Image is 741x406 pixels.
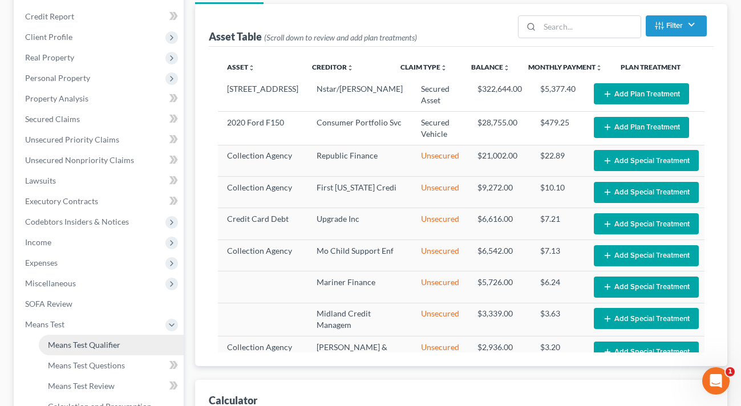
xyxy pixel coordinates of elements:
td: $3.20 [531,336,585,370]
a: Credit Report [16,6,184,27]
td: $9,272.00 [468,177,531,208]
td: Unsecured [412,303,468,336]
span: (Scroll down to review and add plan treatments) [264,33,417,42]
a: Monthly Paymentunfold_more [528,63,602,71]
td: Nstar/[PERSON_NAME] [307,79,412,112]
td: $21,002.00 [468,145,531,176]
button: Add Special Treatment [594,150,699,171]
span: Personal Property [25,73,90,83]
span: Means Test Review [48,381,115,391]
span: Codebtors Insiders & Notices [25,217,129,226]
span: Means Test Qualifier [48,340,120,350]
input: Search... [540,16,641,38]
td: Unsecured [412,177,468,208]
i: unfold_more [347,64,354,71]
td: $28,755.00 [468,112,531,145]
td: Unsecured [412,239,468,271]
a: Claim Typeunfold_more [400,63,447,71]
span: Unsecured Priority Claims [25,135,119,144]
th: Plan Treatment [612,56,704,79]
td: $2,936.00 [468,336,531,370]
td: Mariner Finance [307,271,412,303]
span: SOFA Review [25,299,72,308]
td: $3.63 [531,303,585,336]
a: Means Test Qualifier [39,335,184,355]
button: Add Plan Treatment [594,83,689,104]
td: Credit Card Debt [218,208,307,239]
span: Expenses [25,258,58,267]
td: $6.24 [531,271,585,303]
a: Lawsuits [16,170,184,191]
span: Real Property [25,52,74,62]
span: Credit Report [25,11,74,21]
td: Mo Child Support Enf [307,239,412,271]
span: Miscellaneous [25,278,76,288]
td: Unsecured [412,336,468,370]
a: Means Test Review [39,376,184,396]
td: [STREET_ADDRESS] [218,79,307,112]
span: Client Profile [25,32,72,42]
td: Unsecured [412,208,468,239]
div: Asset Table [209,30,417,43]
a: SOFA Review [16,294,184,314]
a: Balanceunfold_more [471,63,510,71]
td: $6,616.00 [468,208,531,239]
button: Add Special Treatment [594,213,699,234]
span: Means Test [25,319,64,329]
td: $5,377.40 [531,79,585,112]
i: unfold_more [248,64,255,71]
a: Unsecured Priority Claims [16,129,184,150]
td: Midland Credit Managem [307,303,412,336]
i: unfold_more [503,64,510,71]
td: $10.10 [531,177,585,208]
td: Collection Agency [218,145,307,176]
td: $6,542.00 [468,239,531,271]
a: Unsecured Nonpriority Claims [16,150,184,170]
a: Assetunfold_more [227,63,255,71]
i: unfold_more [596,64,602,71]
button: Add Special Treatment [594,245,699,266]
td: Unsecured [412,271,468,303]
td: $5,726.00 [468,271,531,303]
td: $7.21 [531,208,585,239]
span: Means Test Questions [48,360,125,370]
td: Secured Vehicle [412,112,468,145]
a: Executory Contracts [16,191,184,212]
button: Filter [646,15,707,36]
button: Add Plan Treatment [594,117,689,138]
button: Add Special Treatment [594,182,699,203]
td: $7.13 [531,239,585,271]
span: Executory Contracts [25,196,98,206]
a: Creditorunfold_more [312,63,354,71]
td: [PERSON_NAME] & [PERSON_NAME] Llc [307,336,412,370]
span: Unsecured Nonpriority Claims [25,155,134,165]
span: Lawsuits [25,176,56,185]
td: Secured Asset [412,79,468,112]
td: Upgrade Inc [307,208,412,239]
td: Collection Agency [218,177,307,208]
td: $22.89 [531,145,585,176]
td: Collection Agency [218,239,307,271]
td: $322,644.00 [468,79,531,112]
span: Property Analysis [25,94,88,103]
span: Income [25,237,51,247]
td: Unsecured [412,145,468,176]
a: Secured Claims [16,109,184,129]
a: Property Analysis [16,88,184,109]
button: Add Special Treatment [594,277,699,298]
a: Means Test Questions [39,355,184,376]
button: Add Special Treatment [594,342,699,363]
span: 1 [726,367,735,376]
td: $3,339.00 [468,303,531,336]
span: Secured Claims [25,114,80,124]
iframe: Intercom live chat [702,367,730,395]
td: Collection Agency [218,336,307,370]
button: Add Special Treatment [594,308,699,329]
td: Republic Finance [307,145,412,176]
td: $479.25 [531,112,585,145]
td: Consumer Portfolio Svc [307,112,412,145]
i: unfold_more [440,64,447,71]
td: First [US_STATE] Credi [307,177,412,208]
td: 2020 Ford F150 [218,112,307,145]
